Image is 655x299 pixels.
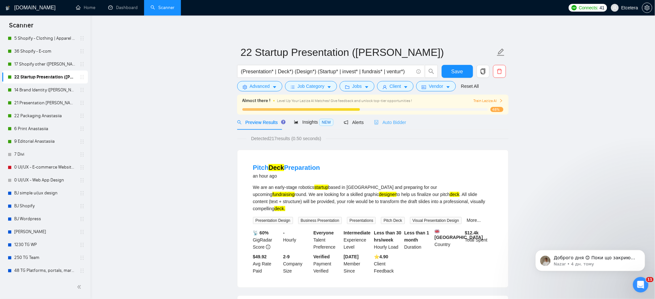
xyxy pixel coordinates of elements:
[435,229,483,240] b: [GEOGRAPHIC_DATA]
[312,253,343,274] div: Payment Verified
[14,239,76,252] a: 1230 TG WP
[410,217,462,224] span: Visual Presentation Design
[252,229,282,251] div: GigRadar Score
[79,255,85,261] span: holder
[79,88,85,93] span: holder
[642,5,652,10] a: setting
[298,217,342,224] span: Business Presentation
[425,68,438,74] span: search
[14,135,76,148] a: 9 Editorial Anastasiia
[269,164,284,171] mark: Deck
[298,83,324,90] span: Job Category
[312,229,343,251] div: Talent Preference
[237,120,242,125] span: search
[477,65,490,78] button: copy
[79,230,85,235] span: holder
[79,139,85,144] span: holder
[344,230,371,235] b: Intermediate
[374,120,379,125] span: robot
[404,230,429,242] b: Less than 1 month
[526,236,655,282] iframe: Intercom notifications повідомлення
[253,184,493,212] div: We are an early-stage robotics based in [GEOGRAPHIC_DATA] and preparing for our upcoming round. W...
[108,5,138,10] a: dashboardDashboard
[4,21,38,34] span: Scanner
[77,284,83,290] span: double-left
[14,174,76,187] a: 0 UI/UX - Web App Design
[14,109,76,122] a: 22 Packaging Anastasiia
[642,3,652,13] button: setting
[319,119,333,126] span: NEW
[14,252,76,264] a: 250 TG Team
[14,84,76,97] a: 14 Brand Identity ([PERSON_NAME])
[379,192,396,197] mark: designer
[600,4,605,11] span: 41
[79,268,85,273] span: holder
[416,81,456,91] button: idcardVendorcaret-down
[435,229,439,234] img: 🇬🇧
[79,100,85,106] span: holder
[291,85,295,89] span: bars
[345,85,350,89] span: folder
[352,83,362,90] span: Jobs
[403,229,433,251] div: Duration
[241,44,495,60] input: Scanner name...
[473,98,503,104] button: Train Laziza AI
[79,165,85,170] span: holder
[497,48,505,57] span: edit
[327,85,332,89] span: caret-down
[374,254,388,259] b: ⭐️ 4.90
[613,5,617,10] span: user
[344,254,359,259] b: [DATE]
[79,126,85,131] span: holder
[646,277,654,282] span: 11
[14,187,76,200] a: BJ simple ui|ux design
[390,83,401,90] span: Client
[14,264,76,277] a: 48 TG Platforms, portals, marketplaces
[14,148,76,161] a: 7 Divi
[294,120,299,124] span: area-chart
[237,120,284,125] span: Preview Results
[314,185,328,190] mark: startup
[14,122,76,135] a: 6 Print Anastasiia
[253,230,269,235] b: 📡 60%
[446,85,450,89] span: caret-down
[266,245,270,249] span: info-circle
[633,277,649,293] iframe: Intercom live chat
[465,230,479,235] b: $ 12.4k
[79,217,85,222] span: holder
[467,218,481,223] a: More...
[343,253,373,274] div: Member Since
[241,67,414,76] input: Search Freelance Jobs...
[14,32,76,45] a: 5 Shopify - Clothing | Apparel Website
[76,5,95,10] a: homeHome
[151,5,174,10] a: searchScanner
[313,254,330,259] b: Verified
[373,253,403,274] div: Client Feedback
[450,192,460,197] mark: deck
[383,85,387,89] span: user
[79,49,85,54] span: holder
[429,83,443,90] span: Vendor
[572,5,577,10] img: upwork-logo.png
[347,217,376,224] span: Presentations
[237,81,282,91] button: settingAdvancedcaret-down
[14,226,76,239] a: [PERSON_NAME]
[79,62,85,67] span: holder
[272,192,295,197] mark: fundraising
[499,99,503,103] span: right
[373,229,403,251] div: Hourly Load
[377,81,414,91] button: userClientcaret-down
[442,65,473,78] button: Save
[253,217,293,224] span: Presentation Design
[374,120,406,125] span: Auto Bidder
[253,172,320,180] div: an hour ago
[79,36,85,41] span: holder
[579,4,598,11] span: Connects:
[280,119,286,125] div: Tooltip anchor
[343,229,373,251] div: Experience Level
